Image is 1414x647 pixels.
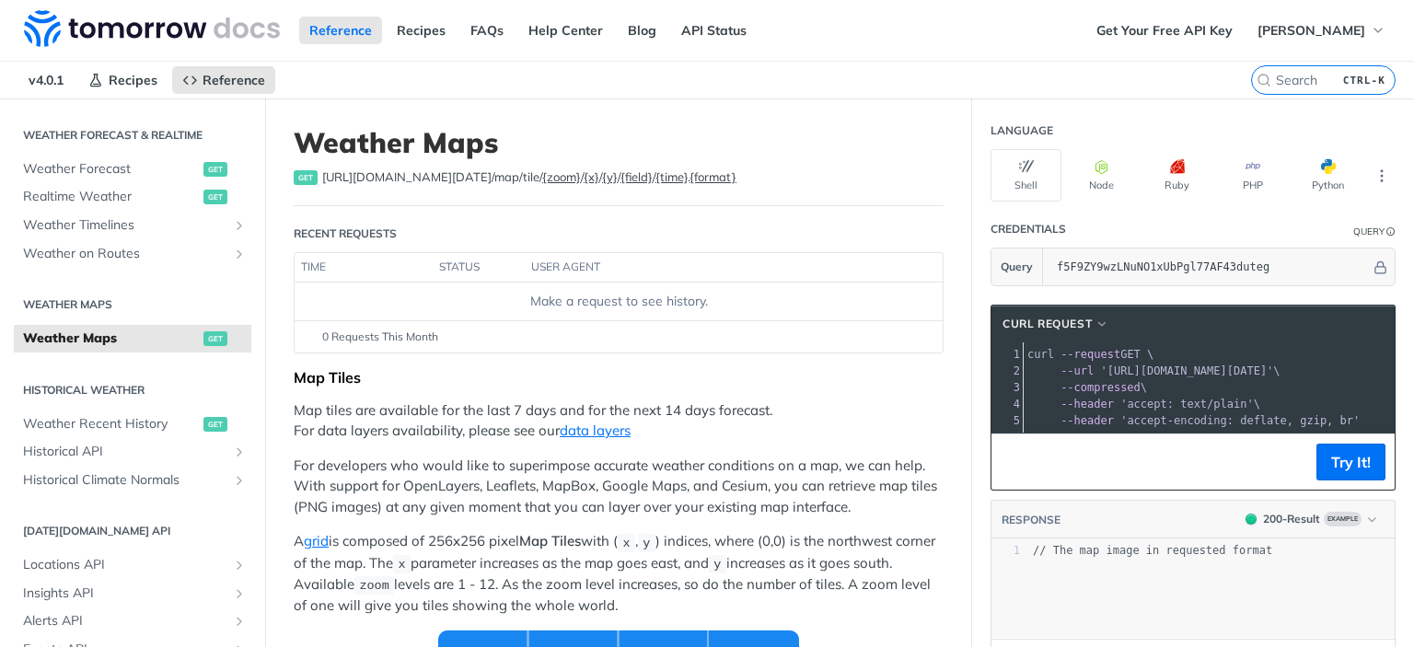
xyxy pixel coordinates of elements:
[24,10,280,47] img: Tomorrow.io Weather API Docs
[991,221,1066,237] div: Credentials
[690,169,736,184] label: {format}
[14,523,251,539] h2: [DATE][DOMAIN_NAME] API
[78,66,168,94] a: Recipes
[23,188,199,206] span: Realtime Weather
[1236,510,1385,528] button: 200200-ResultExample
[294,225,397,242] div: Recent Requests
[203,162,227,177] span: get
[14,607,251,635] a: Alerts APIShow subpages for Alerts API
[713,558,721,572] span: y
[1373,168,1390,184] svg: More ellipsis
[991,346,1023,363] div: 1
[1353,225,1385,238] div: Query
[1001,448,1026,476] button: Copy to clipboard
[398,558,405,572] span: x
[671,17,757,44] a: API Status
[1060,414,1114,427] span: --header
[322,168,736,187] span: https://api.tomorrow.io/v4/map/tile/{zoom}/{x}/{y}/{field}/{time}.{format}
[14,296,251,313] h2: Weather Maps
[232,558,247,572] button: Show subpages for Locations API
[18,66,74,94] span: v4.0.1
[1001,259,1033,275] span: Query
[295,253,433,283] th: time
[232,445,247,459] button: Show subpages for Historical API
[460,17,514,44] a: FAQs
[387,17,456,44] a: Recipes
[14,438,251,466] a: Historical APIShow subpages for Historical API
[618,17,666,44] a: Blog
[14,410,251,438] a: Weather Recent Historyget
[14,467,251,494] a: Historical Climate NormalsShow subpages for Historical Climate Normals
[1371,258,1390,276] button: Hide
[584,169,599,184] label: {x}
[1027,348,1054,361] span: curl
[23,160,199,179] span: Weather Forecast
[172,66,275,94] a: Reference
[23,415,199,433] span: Weather Recent History
[304,532,329,549] a: grid
[1324,512,1362,526] span: Example
[23,471,227,490] span: Historical Climate Normals
[232,473,247,488] button: Show subpages for Historical Climate Normals
[991,363,1023,379] div: 2
[359,579,388,593] span: zoom
[560,422,631,439] a: data layers
[1027,398,1260,410] span: \
[299,17,382,44] a: Reference
[991,248,1043,285] button: Query
[1066,149,1137,202] button: Node
[655,169,688,184] label: {time}
[1003,316,1092,332] span: cURL Request
[1060,381,1141,394] span: --compressed
[1258,22,1365,39] span: [PERSON_NAME]
[1247,17,1396,44] button: [PERSON_NAME]
[991,149,1061,202] button: Shell
[1033,544,1272,557] span: // The map image in requested format
[23,245,227,263] span: Weather on Routes
[1120,398,1254,410] span: 'accept: text/plain'
[203,190,227,204] span: get
[518,17,613,44] a: Help Center
[991,396,1023,412] div: 4
[1386,227,1396,237] i: Information
[1316,444,1385,480] button: Try It!
[294,368,944,387] div: Map Tiles
[1027,348,1153,361] span: GET \
[602,169,618,184] label: {y}
[294,531,944,616] p: A is composed of 256x256 pixel with ( , ) indices, where (0,0) is the northwest corner of the map...
[109,72,157,88] span: Recipes
[302,292,935,311] div: Make a request to see history.
[23,612,227,630] span: Alerts API
[294,400,944,442] p: Map tiles are available for the last 7 days and for the next 14 days forecast. For data layers av...
[203,72,265,88] span: Reference
[1217,149,1288,202] button: PHP
[294,456,944,518] p: For developers who would like to superimpose accurate weather conditions on a map, we can help. W...
[23,443,227,461] span: Historical API
[1368,162,1396,190] button: More Languages
[232,614,247,629] button: Show subpages for Alerts API
[294,170,318,185] span: get
[232,586,247,601] button: Show subpages for Insights API
[1246,514,1257,525] span: 200
[991,122,1053,139] div: Language
[542,169,581,184] label: {zoom}
[1353,225,1396,238] div: QueryInformation
[14,382,251,399] h2: Historical Weather
[1120,414,1360,427] span: 'accept-encoding: deflate, gzip, br'
[14,183,251,211] a: Realtime Weatherget
[1027,381,1147,394] span: \
[1001,511,1061,529] button: RESPONSE
[23,556,227,574] span: Locations API
[14,240,251,268] a: Weather on RoutesShow subpages for Weather on Routes
[525,253,906,283] th: user agent
[1060,398,1114,410] span: --header
[991,543,1020,559] div: 1
[1257,73,1271,87] svg: Search
[203,331,227,346] span: get
[1027,364,1281,377] span: \
[1060,348,1120,361] span: --request
[294,126,944,159] h1: Weather Maps
[643,536,650,549] span: y
[433,253,525,283] th: status
[620,169,653,184] label: {field}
